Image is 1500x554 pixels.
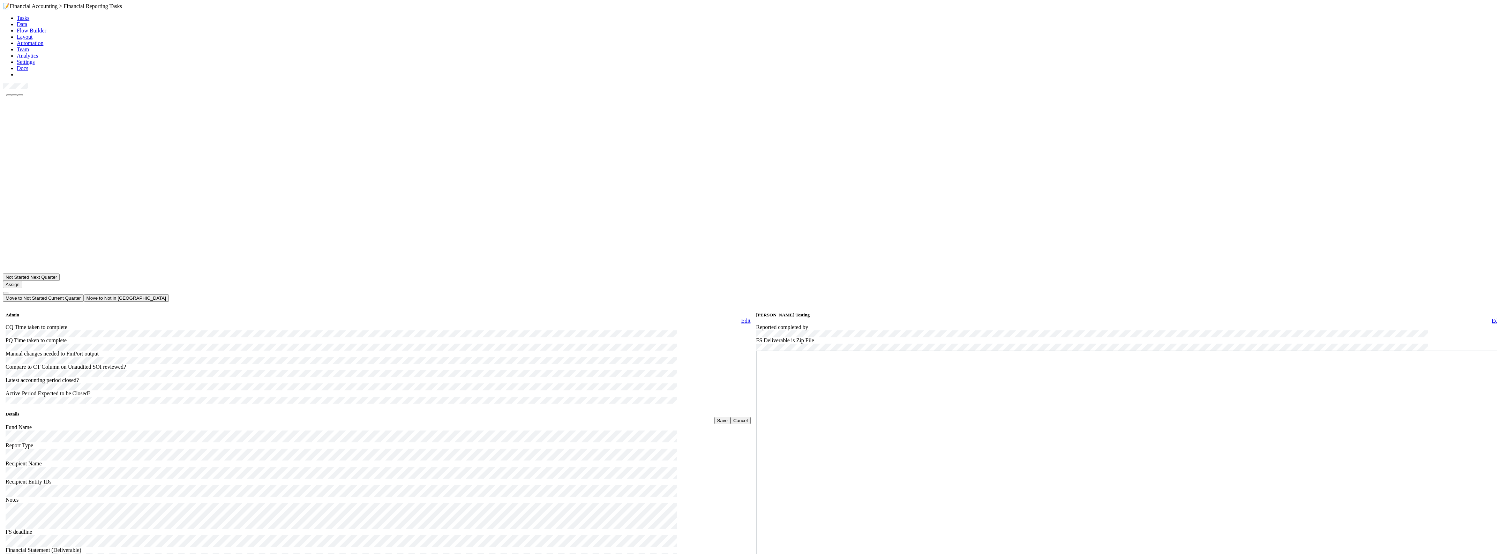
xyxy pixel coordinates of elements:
[6,275,57,280] span: Not Started Next Quarter
[17,15,29,21] a: Tasks
[6,479,751,485] div: Recipient Entity IDs
[6,337,751,344] div: PQ Time taken to complete
[6,411,751,417] h5: Details
[6,351,751,357] div: Manual changes needed to FinPort output
[3,281,22,288] button: Assign
[10,3,122,9] span: Financial Accounting > Financial Reporting Tasks
[3,3,10,9] span: 📝
[6,529,751,535] div: FS deadline
[17,46,29,52] a: Team
[6,377,751,383] div: Latest accounting period closed?
[6,390,751,397] div: Active Period Expected to be Closed?
[6,547,751,553] div: Financial Statement (Deliverable)
[714,417,730,424] button: Save
[17,28,46,33] a: Flow Builder
[3,294,84,302] button: Move to Not Started Current Quarter
[6,312,751,318] h5: Admin
[17,65,28,71] a: Docs
[6,442,751,449] div: Report Type
[17,34,32,40] a: Layout
[17,53,38,59] a: Analytics
[6,424,751,431] div: Fund Name
[6,461,751,467] div: Recipient Name
[84,294,169,302] button: Move to Not in [GEOGRAPHIC_DATA]
[741,318,751,324] a: Edit
[6,324,751,330] div: CQ Time taken to complete
[3,274,60,281] button: Not Started Next Quarter
[730,417,751,424] button: Cancel
[17,59,35,65] a: Settings
[6,364,751,370] div: Compare to CT Column on Unaudited SOI reviewed?
[17,40,43,46] a: Automation
[17,21,27,27] a: Data
[6,497,751,503] div: Notes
